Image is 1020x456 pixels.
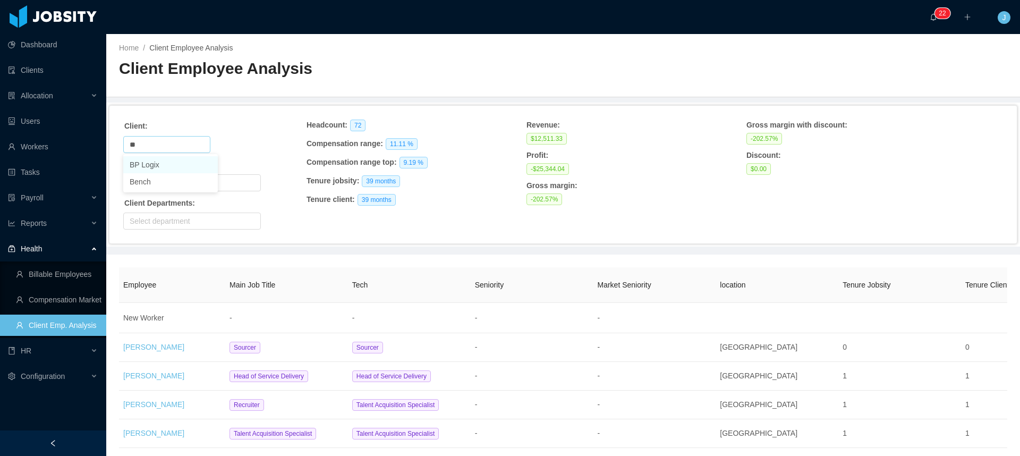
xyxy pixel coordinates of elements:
[149,44,233,52] a: Client Employee Analysis
[965,371,970,380] span: 1
[597,429,600,437] span: -
[307,158,397,166] strong: Compensation range top :
[123,429,184,437] a: [PERSON_NAME]
[229,399,264,411] span: Recruiter
[350,120,365,131] span: 72
[843,429,847,437] span: 1
[526,193,562,205] span: -202.57 %
[130,216,250,226] div: Select department
[229,428,316,440] span: Talent Acquisition Specialist
[597,314,600,322] span: -
[229,281,275,289] span: Main Job Title
[720,281,745,289] span: location
[123,343,184,351] a: [PERSON_NAME]
[746,151,781,159] strong: Discount :
[8,111,98,132] a: icon: robotUsers
[1002,11,1006,24] span: J
[123,156,218,173] li: BP Logix
[307,121,347,129] strong: Headcount :
[8,194,15,201] i: icon: file-protect
[124,199,195,207] strong: Client Departments:
[119,44,139,52] a: Home
[123,281,156,289] span: Employee
[123,314,164,322] span: New Worker
[21,91,53,100] span: Allocation
[720,343,797,351] span: [GEOGRAPHIC_DATA]
[597,400,600,409] span: -
[475,429,478,437] span: -
[386,138,418,150] span: 11.11 %
[930,13,937,21] i: icon: bell
[475,343,478,351] span: -
[8,219,15,227] i: icon: line-chart
[475,371,478,380] span: -
[475,281,504,289] span: Seniority
[124,122,148,130] strong: Client:
[362,175,400,187] span: 39 months
[526,133,567,145] span: $12,511.33
[21,372,65,381] span: Configuration
[843,343,847,351] span: 0
[8,373,15,380] i: icon: setting
[939,8,942,19] p: 2
[965,281,1009,289] span: Tenure Client
[965,429,970,437] span: 1
[526,163,569,175] span: -$25,344.04
[526,121,560,129] strong: Revenue :
[8,60,98,81] a: icon: auditClients
[307,139,383,148] strong: Compensation range :
[965,343,970,351] span: 0
[843,400,847,409] span: 1
[8,92,15,99] i: icon: solution
[352,314,355,322] span: -
[843,371,847,380] span: 1
[358,194,396,206] span: 39 months
[21,219,47,227] span: Reports
[475,314,478,322] span: -
[352,399,439,411] span: Talent Acquisition Specialist
[352,428,439,440] span: Talent Acquisition Specialist
[123,173,218,190] li: Bench
[16,315,98,336] a: icon: userClient Emp. Analysis
[21,193,44,202] span: Payroll
[123,371,184,380] a: [PERSON_NAME]
[720,429,797,437] span: [GEOGRAPHIC_DATA]
[475,400,478,409] span: -
[597,281,651,289] span: Market Seniority
[8,34,98,55] a: icon: pie-chartDashboard
[123,400,184,409] a: [PERSON_NAME]
[934,8,950,19] sup: 22
[965,400,970,409] span: 1
[720,371,797,380] span: [GEOGRAPHIC_DATA]
[143,44,145,52] span: /
[21,244,42,253] span: Health
[720,400,797,409] span: [GEOGRAPHIC_DATA]
[746,133,782,145] span: -202.57 %
[16,264,98,285] a: icon: userBillable Employees
[229,370,308,382] span: Head of Service Delivery
[942,8,946,19] p: 2
[399,157,428,168] span: 9.19 %
[8,245,15,252] i: icon: medicine-box
[597,371,600,380] span: -
[964,13,971,21] i: icon: plus
[526,151,548,159] strong: Profit :
[16,289,98,310] a: icon: userCompensation Market
[307,176,359,185] strong: Tenure jobsity :
[526,181,577,190] strong: Gross margin :
[597,343,600,351] span: -
[119,58,563,80] h2: Client Employee Analysis
[746,121,847,129] strong: Gross margin with discount :
[352,342,383,353] span: Sourcer
[843,281,890,289] span: Tenure Jobsity
[8,136,98,157] a: icon: userWorkers
[229,314,232,322] span: -
[746,163,771,175] span: $0.00
[352,281,368,289] span: Tech
[229,342,260,353] span: Sourcer
[307,195,355,204] strong: Tenure client :
[8,162,98,183] a: icon: profileTasks
[352,370,431,382] span: Head of Service Delivery
[21,347,31,355] span: HR
[8,347,15,354] i: icon: book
